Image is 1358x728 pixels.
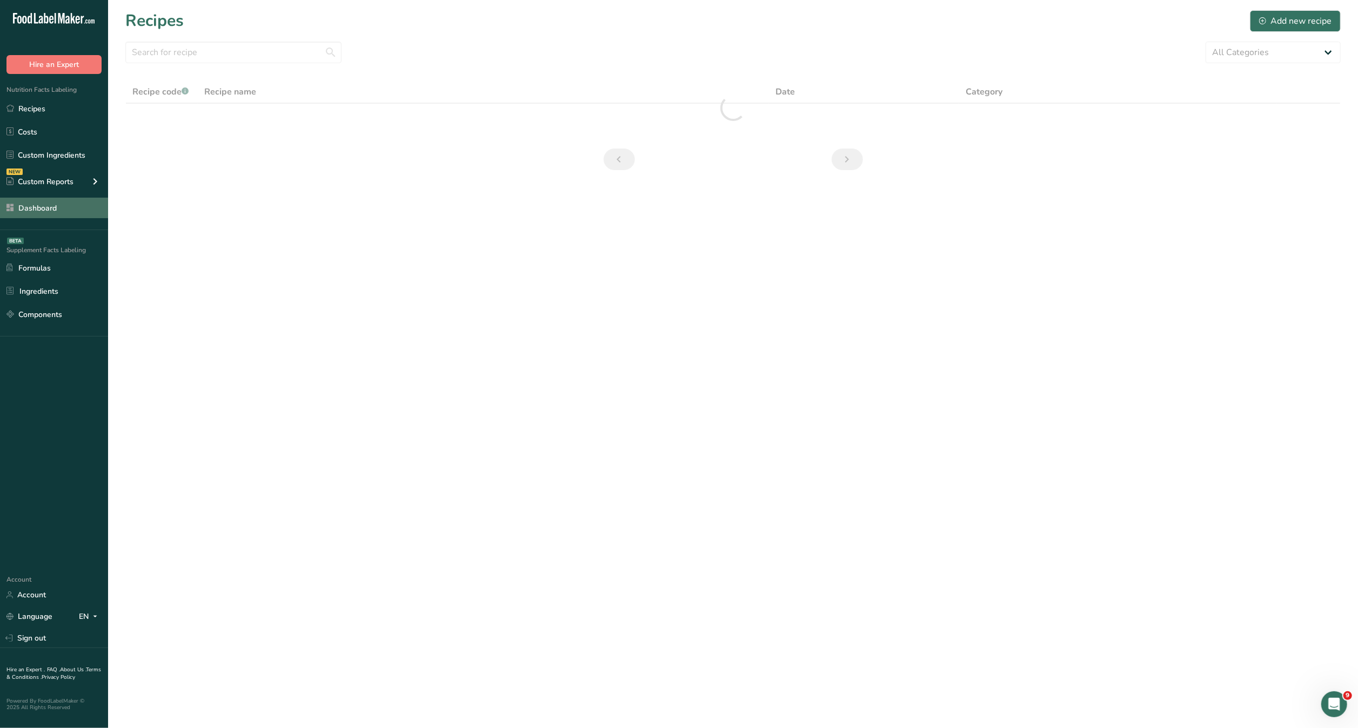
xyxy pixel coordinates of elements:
[60,666,86,673] a: About Us .
[604,149,635,170] a: Previous page
[6,55,102,74] button: Hire an Expert
[6,698,102,711] div: Powered By FoodLabelMaker © 2025 All Rights Reserved
[47,666,60,673] a: FAQ .
[6,666,101,681] a: Terms & Conditions .
[1343,691,1352,700] span: 9
[7,238,24,244] div: BETA
[79,610,102,623] div: EN
[1321,691,1347,717] iframe: Intercom live chat
[6,176,73,187] div: Custom Reports
[42,673,75,681] a: Privacy Policy
[6,666,45,673] a: Hire an Expert .
[6,607,52,626] a: Language
[125,42,342,63] input: Search for recipe
[832,149,863,170] a: Next page
[1250,10,1341,32] button: Add new recipe
[1259,15,1332,28] div: Add new recipe
[125,9,184,33] h1: Recipes
[6,168,23,175] div: NEW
